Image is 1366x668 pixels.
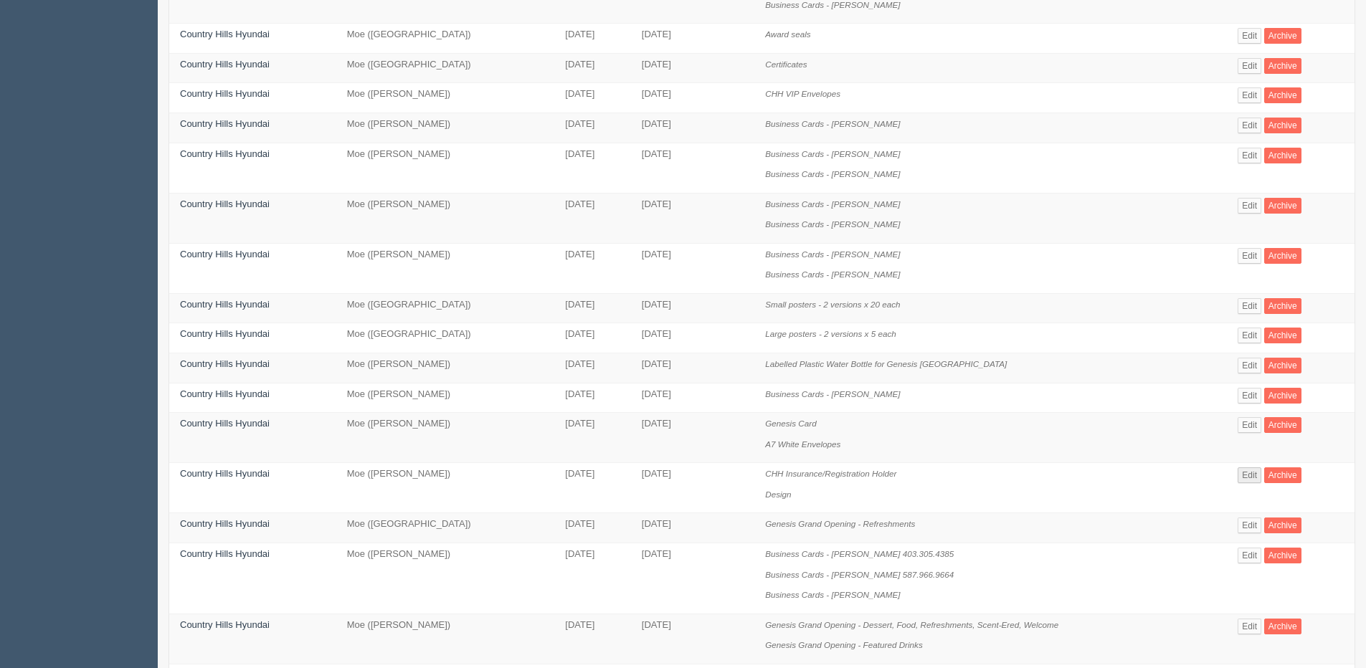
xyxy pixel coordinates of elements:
i: Genesis Grand Opening - Dessert, Food, Refreshments, Scent-Ered, Welcome [765,620,1058,629]
a: Country Hills Hyundai [180,358,270,369]
a: Archive [1264,388,1301,404]
a: Edit [1238,298,1261,314]
td: [DATE] [554,543,631,614]
i: CHH Insurance/Registration Holder [765,469,896,478]
td: [DATE] [554,24,631,54]
td: Moe ([PERSON_NAME]) [336,463,555,513]
a: Edit [1238,417,1261,433]
a: Edit [1238,28,1261,44]
i: Business Cards - [PERSON_NAME] [765,169,900,178]
i: Business Cards - [PERSON_NAME] 587.966.9664 [765,570,954,579]
i: Business Cards - [PERSON_NAME] [765,269,900,279]
td: Moe ([PERSON_NAME]) [336,243,555,293]
td: Moe ([PERSON_NAME]) [336,113,555,143]
td: Moe ([PERSON_NAME]) [336,193,555,243]
a: Archive [1264,148,1301,163]
i: CHH VIP Envelopes [765,89,840,98]
td: Moe ([PERSON_NAME]) [336,614,555,664]
a: Country Hills Hyundai [180,118,270,129]
i: Large posters - 2 versions x 5 each [765,329,896,338]
td: [DATE] [631,53,754,83]
td: [DATE] [554,383,631,413]
td: [DATE] [631,143,754,193]
td: [DATE] [554,323,631,353]
td: [DATE] [631,463,754,513]
i: Genesis Grand Opening - Featured Drinks [765,640,923,649]
a: Country Hills Hyundai [180,548,270,559]
td: [DATE] [554,193,631,243]
a: Archive [1264,198,1301,214]
td: [DATE] [554,113,631,143]
a: Archive [1264,248,1301,264]
i: Genesis Grand Opening - Refreshments [765,519,915,528]
a: Country Hills Hyundai [180,199,270,209]
a: Country Hills Hyundai [180,249,270,259]
a: Edit [1238,87,1261,103]
td: [DATE] [554,53,631,83]
td: Moe ([PERSON_NAME]) [336,353,555,383]
a: Edit [1238,388,1261,404]
i: Business Cards - [PERSON_NAME] [765,119,900,128]
a: Archive [1264,118,1301,133]
td: [DATE] [631,353,754,383]
td: [DATE] [554,83,631,113]
td: [DATE] [554,413,631,463]
i: Award seals [765,29,810,39]
i: Small posters - 2 versions x 20 each [765,300,900,309]
i: Business Cards - [PERSON_NAME] [765,389,900,399]
a: Edit [1238,58,1261,74]
a: Country Hills Hyundai [180,29,270,39]
td: Moe ([PERSON_NAME]) [336,83,555,113]
a: Edit [1238,619,1261,634]
i: Business Cards - [PERSON_NAME] [765,249,900,259]
a: Country Hills Hyundai [180,328,270,339]
td: [DATE] [554,353,631,383]
a: Country Hills Hyundai [180,148,270,159]
td: Moe ([PERSON_NAME]) [336,383,555,413]
td: [DATE] [631,513,754,543]
td: [DATE] [554,463,631,513]
i: A7 White Envelopes [765,439,840,449]
a: Edit [1238,118,1261,133]
td: [DATE] [631,614,754,664]
td: [DATE] [631,413,754,463]
a: Archive [1264,328,1301,343]
i: Business Cards - [PERSON_NAME] [765,199,900,209]
a: Edit [1238,358,1261,373]
i: Genesis Card [765,419,816,428]
a: Edit [1238,517,1261,533]
td: [DATE] [631,113,754,143]
a: Country Hills Hyundai [180,299,270,310]
td: [DATE] [631,24,754,54]
a: Edit [1238,148,1261,163]
a: Country Hills Hyundai [180,88,270,99]
td: Moe ([GEOGRAPHIC_DATA]) [336,513,555,543]
a: Archive [1264,417,1301,433]
td: Moe ([PERSON_NAME]) [336,543,555,614]
a: Country Hills Hyundai [180,418,270,429]
td: [DATE] [631,243,754,293]
a: Archive [1264,358,1301,373]
a: Archive [1264,298,1301,314]
a: Country Hills Hyundai [180,59,270,70]
a: Country Hills Hyundai [180,388,270,399]
a: Edit [1238,198,1261,214]
a: Edit [1238,328,1261,343]
td: [DATE] [554,513,631,543]
i: Business Cards - [PERSON_NAME] [765,149,900,158]
i: Business Cards - [PERSON_NAME] [765,590,900,599]
td: [DATE] [554,143,631,193]
i: Labelled Plastic Water Bottle for Genesis [GEOGRAPHIC_DATA] [765,359,1007,368]
td: Moe ([GEOGRAPHIC_DATA]) [336,323,555,353]
a: Edit [1238,548,1261,563]
a: Archive [1264,28,1301,44]
td: [DATE] [631,293,754,323]
td: [DATE] [631,323,754,353]
a: Archive [1264,467,1301,483]
a: Country Hills Hyundai [180,518,270,529]
a: Country Hills Hyundai [180,468,270,479]
td: Moe ([GEOGRAPHIC_DATA]) [336,53,555,83]
td: [DATE] [554,243,631,293]
td: [DATE] [631,383,754,413]
a: Archive [1264,87,1301,103]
